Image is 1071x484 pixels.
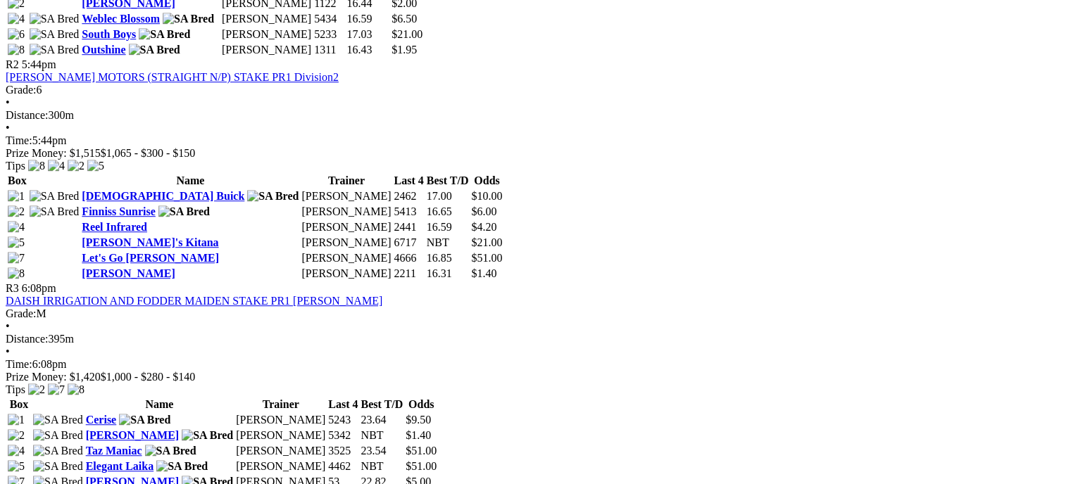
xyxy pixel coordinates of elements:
[8,252,25,265] img: 7
[301,267,392,281] td: [PERSON_NAME]
[313,43,344,57] td: 1311
[405,397,437,412] th: Odds
[346,27,389,42] td: 17.03
[82,236,218,248] a: [PERSON_NAME]'s Kitana
[81,174,299,188] th: Name
[30,44,80,56] img: SA Bred
[327,397,358,412] th: Last 4
[426,220,470,234] td: 16.59
[101,371,196,383] span: $1,000 - $280 - $140
[28,160,45,172] img: 8
[86,414,117,426] a: Cerise
[6,147,1065,160] div: Prize Money: $1,515
[22,58,56,70] span: 5:44pm
[471,267,496,279] span: $1.40
[8,236,25,249] img: 5
[327,459,358,473] td: 4462
[6,134,1065,147] div: 5:44pm
[6,358,1065,371] div: 6:08pm
[471,190,502,202] span: $10.00
[426,267,470,281] td: 16.31
[82,221,147,233] a: Reel Infrared
[30,13,80,25] img: SA Bred
[426,174,470,188] th: Best T/D
[8,174,27,186] span: Box
[6,371,1065,383] div: Prize Money: $1,420
[82,252,219,264] a: Let's Go [PERSON_NAME]
[301,220,392,234] td: [PERSON_NAME]
[6,345,10,357] span: •
[6,383,25,395] span: Tips
[82,13,160,25] a: Weblec Blossom
[426,236,470,250] td: NBT
[68,383,84,396] img: 8
[346,43,389,57] td: 16.43
[68,160,84,172] img: 2
[33,429,83,442] img: SA Bred
[301,189,392,203] td: [PERSON_NAME]
[101,147,196,159] span: $1,065 - $300 - $150
[301,236,392,250] td: [PERSON_NAME]
[301,205,392,219] td: [PERSON_NAME]
[87,160,104,172] img: 5
[6,84,1065,96] div: 6
[6,134,32,146] span: Time:
[471,221,496,233] span: $4.20
[392,44,417,56] span: $1.95
[139,28,190,41] img: SA Bred
[182,429,233,442] img: SA Bred
[235,397,326,412] th: Trainer
[6,320,10,332] span: •
[30,190,80,203] img: SA Bred
[8,445,25,457] img: 4
[86,445,142,457] a: Taz Maniac
[8,13,25,25] img: 4
[48,160,65,172] img: 4
[301,174,392,188] th: Trainer
[163,13,214,25] img: SA Bred
[394,267,425,281] td: 2211
[6,58,19,70] span: R2
[471,252,502,264] span: $51.00
[145,445,196,457] img: SA Bred
[85,397,234,412] th: Name
[394,205,425,219] td: 5413
[361,413,404,427] td: 23.64
[235,413,326,427] td: [PERSON_NAME]
[406,460,437,472] span: $51.00
[48,383,65,396] img: 7
[327,428,358,442] td: 5342
[22,282,56,294] span: 6:08pm
[10,398,29,410] span: Box
[6,295,382,307] a: DAISH IRRIGATION AND FODDER MAIDEN STAKE PR1 [PERSON_NAME]
[392,28,422,40] span: $21.00
[406,414,431,426] span: $9.50
[301,251,392,265] td: [PERSON_NAME]
[6,109,1065,122] div: 300m
[406,429,431,441] span: $1.40
[406,445,437,457] span: $51.00
[156,460,208,473] img: SA Bred
[471,236,502,248] span: $21.00
[82,267,175,279] a: [PERSON_NAME]
[6,109,48,121] span: Distance:
[471,205,496,217] span: $6.00
[6,358,32,370] span: Time:
[327,413,358,427] td: 5243
[30,28,80,41] img: SA Bred
[30,205,80,218] img: SA Bred
[221,43,312,57] td: [PERSON_NAME]
[392,13,417,25] span: $6.50
[8,267,25,280] img: 8
[8,205,25,218] img: 2
[33,445,83,457] img: SA Bred
[470,174,503,188] th: Odds
[6,96,10,108] span: •
[394,174,425,188] th: Last 4
[235,459,326,473] td: [PERSON_NAME]
[221,27,312,42] td: [PERSON_NAME]
[394,251,425,265] td: 4666
[129,44,180,56] img: SA Bred
[361,459,404,473] td: NBT
[235,428,326,442] td: [PERSON_NAME]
